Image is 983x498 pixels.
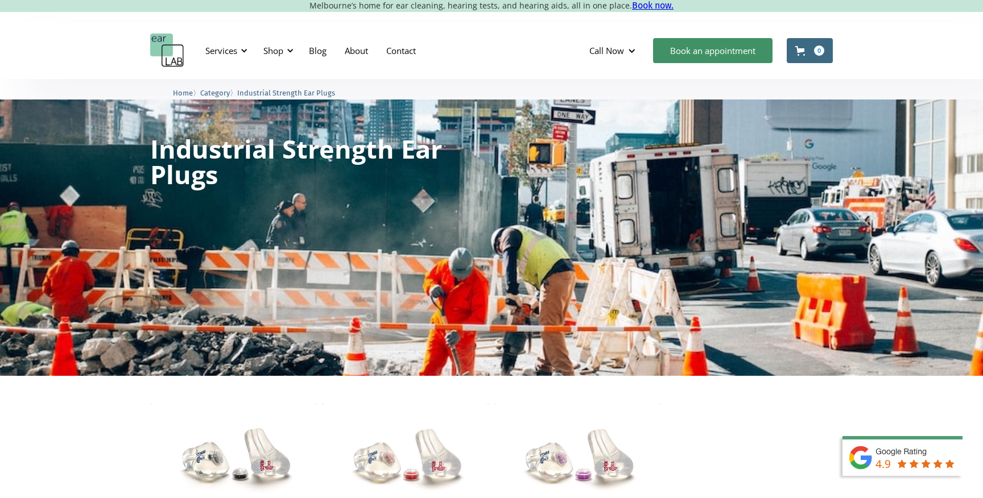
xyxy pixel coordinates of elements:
[237,87,335,98] a: Industrial Strength Ear Plugs
[787,38,833,63] a: Open cart
[200,89,230,97] span: Category
[814,45,824,56] div: 0
[173,89,193,97] span: Home
[173,87,193,98] a: Home
[653,38,773,63] a: Book an appointment
[150,136,453,187] h1: Industrial Strength Ear Plugs
[200,87,230,98] a: Category
[200,87,237,99] li: 〉
[336,34,377,67] a: About
[173,87,200,99] li: 〉
[589,45,624,56] div: Call Now
[237,89,335,97] span: Industrial Strength Ear Plugs
[300,34,336,67] a: Blog
[257,34,297,68] div: Shop
[150,34,184,68] a: home
[580,34,647,68] div: Call Now
[205,45,237,56] div: Services
[199,34,251,68] div: Services
[263,45,283,56] div: Shop
[377,34,425,67] a: Contact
